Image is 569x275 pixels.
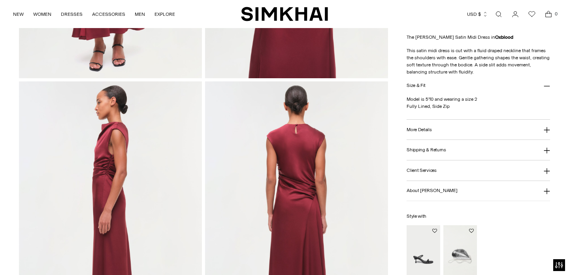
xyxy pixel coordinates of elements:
[552,10,560,17] span: 0
[241,6,328,22] a: SIMKHAI
[407,83,426,88] h3: Size & Fit
[524,6,540,22] a: Wishlist
[407,214,550,219] h6: Style with
[61,6,83,23] a: DRESSES
[407,147,446,153] h3: Shipping & Returns
[407,34,513,40] span: The [PERSON_NAME] Satin Midi Dress in
[407,188,457,193] h3: About [PERSON_NAME]
[92,6,125,23] a: ACCESSORIES
[469,228,474,233] button: Add to Wishlist
[407,96,550,110] p: Model is 5'10 and wearing a size 2 Fully Lined, Side Zip
[13,6,24,23] a: NEW
[6,245,79,269] iframe: Sign Up via Text for Offers
[491,6,507,22] a: Open search modal
[541,6,556,22] a: Open cart modal
[407,160,550,181] button: Client Services
[467,6,488,23] button: USD $
[507,6,523,22] a: Go to the account page
[407,48,550,75] span: This satin midi dress is cut with a fluid draped neckline that frames the shoulders with ease. Ge...
[407,140,550,160] button: Shipping & Returns
[407,120,550,140] button: More Details
[407,75,550,96] button: Size & Fit
[154,6,175,23] a: EXPLORE
[407,181,550,201] button: About [PERSON_NAME]
[135,6,145,23] a: MEN
[495,34,513,40] strong: Oxblood
[432,228,437,233] button: Add to Wishlist
[407,127,431,132] h3: More Details
[33,6,51,23] a: WOMEN
[407,168,437,173] h3: Client Services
